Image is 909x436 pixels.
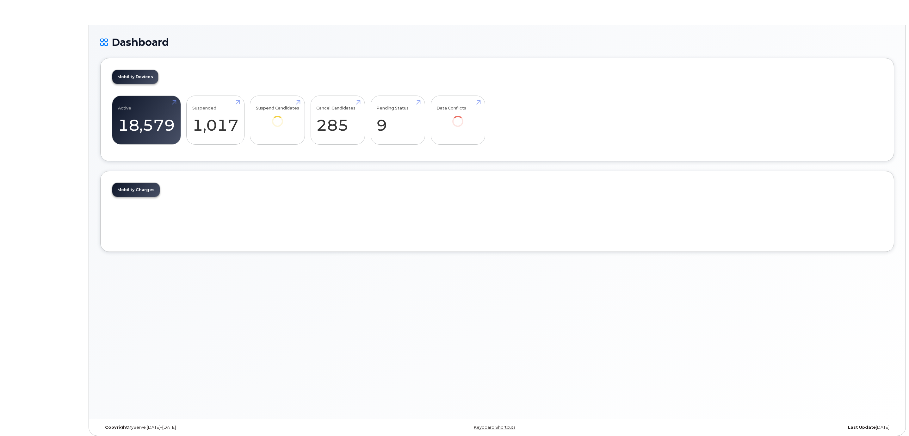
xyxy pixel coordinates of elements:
[118,99,175,141] a: Active 18,579
[376,99,419,141] a: Pending Status 9
[848,425,876,430] strong: Last Update
[100,37,894,48] h1: Dashboard
[316,99,359,141] a: Cancel Candidates 285
[100,425,365,430] div: MyServe [DATE]–[DATE]
[629,425,894,430] div: [DATE]
[112,70,158,84] a: Mobility Devices
[436,99,479,136] a: Data Conflicts
[112,183,160,197] a: Mobility Charges
[105,425,128,430] strong: Copyright
[256,99,299,136] a: Suspend Candidates
[192,99,238,141] a: Suspended 1,017
[474,425,515,430] a: Keyboard Shortcuts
